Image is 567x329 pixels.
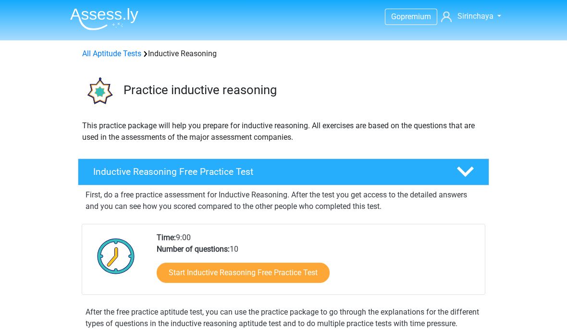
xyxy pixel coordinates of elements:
[157,244,230,254] b: Number of questions:
[401,12,431,21] span: premium
[86,189,481,212] p: First, do a free practice assessment for Inductive Reasoning. After the test you get access to th...
[82,120,485,143] p: This practice package will help you prepare for inductive reasoning. All exercises are based on t...
[385,10,437,23] a: Gopremium
[92,232,140,280] img: Clock
[437,11,505,22] a: Sirinchaya
[149,232,484,294] div: 9:00 10
[82,49,141,58] a: All Aptitude Tests
[123,83,481,97] h3: Practice inductive reasoning
[157,263,330,283] a: Start Inductive Reasoning Free Practice Test
[70,8,138,30] img: Assessly
[157,233,176,242] b: Time:
[457,12,493,21] span: Sirinchaya
[93,166,441,177] h4: Inductive Reasoning Free Practice Test
[391,12,401,21] span: Go
[74,158,493,185] a: Inductive Reasoning Free Practice Test
[78,48,489,60] div: Inductive Reasoning
[78,71,119,112] img: inductive reasoning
